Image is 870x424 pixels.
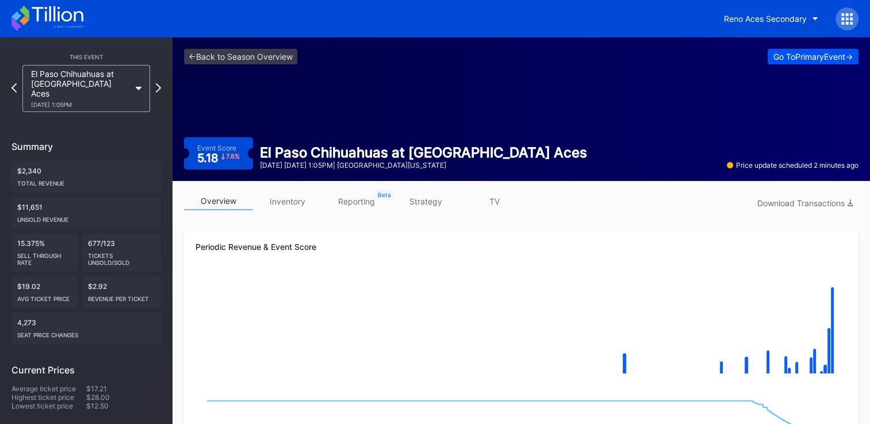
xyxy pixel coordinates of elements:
[12,141,161,152] div: Summary
[715,8,827,29] button: Reno Aces Secondary
[196,242,847,252] div: Periodic Revenue & Event Score
[260,161,587,169] div: [DATE] [DATE] 1:05PM | [GEOGRAPHIC_DATA][US_STATE]
[391,192,460,210] a: strategy
[86,384,161,393] div: $17.21
[260,144,587,161] div: El Paso Chihuahuas at [GEOGRAPHIC_DATA] Aces
[12,233,78,272] div: 15.375%
[197,144,236,152] div: Event Score
[31,101,130,108] div: [DATE] 1:05PM
[82,233,162,272] div: 677/123
[17,327,155,338] div: seat price changes
[17,291,72,302] div: Avg ticket price
[12,364,161,376] div: Current Prices
[184,192,253,210] a: overview
[88,291,156,302] div: Revenue per ticket
[768,49,858,64] button: Go ToPrimaryEvent->
[196,272,846,387] svg: Chart title
[12,402,86,410] div: Lowest ticket price
[31,69,130,108] div: El Paso Chihuahuas at [GEOGRAPHIC_DATA] Aces
[724,14,807,24] div: Reno Aces Secondary
[253,192,322,210] a: inventory
[88,248,156,266] div: Tickets Unsold/Sold
[752,195,858,211] button: Download Transactions
[12,384,86,393] div: Average ticket price
[757,198,853,208] div: Download Transactions
[12,197,161,229] div: $11,651
[17,211,155,223] div: Unsold Revenue
[12,313,161,344] div: 4,273
[12,393,86,402] div: Highest ticket price
[226,153,240,160] div: 7.8 %
[17,175,155,187] div: Total Revenue
[17,248,72,266] div: Sell Through Rate
[12,276,78,308] div: $19.02
[86,393,161,402] div: $28.00
[460,192,529,210] a: TV
[727,161,858,169] div: Price update scheduled 2 minutes ago
[322,192,391,210] a: reporting
[12,161,161,192] div: $2,340
[197,152,240,164] div: 5.18
[184,49,297,64] a: <-Back to Season Overview
[773,52,853,61] div: Go To Primary Event ->
[12,53,161,60] div: This Event
[82,276,162,308] div: $2.92
[86,402,161,410] div: $12.50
